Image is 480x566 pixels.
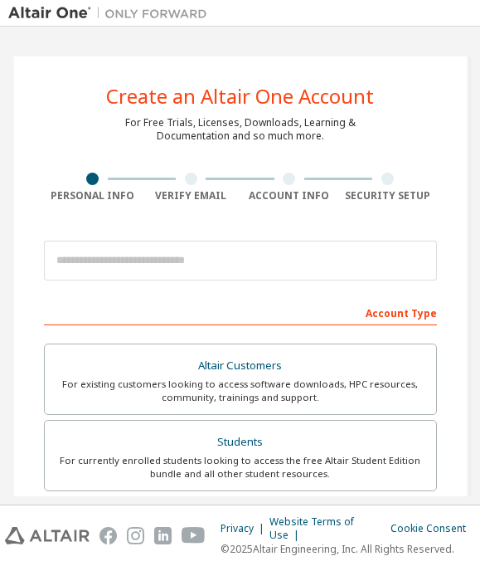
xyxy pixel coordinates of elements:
div: For existing customers looking to access software downloads, HPC resources, community, trainings ... [55,378,426,404]
div: Create an Altair One Account [106,86,374,106]
div: Account Type [44,299,437,325]
div: Altair Customers [55,354,426,378]
div: Account Info [240,189,339,202]
div: Students [55,431,426,454]
img: youtube.svg [182,527,206,544]
div: For Free Trials, Licenses, Downloads, Learning & Documentation and so much more. [125,116,356,143]
div: For currently enrolled students looking to access the free Altair Student Edition bundle and all ... [55,454,426,481]
div: Website Terms of Use [269,515,390,542]
img: Altair One [8,5,216,22]
img: linkedin.svg [154,527,172,544]
div: Privacy [221,522,269,535]
p: © 2025 Altair Engineering, Inc. All Rights Reserved. [221,542,475,556]
img: instagram.svg [127,527,144,544]
div: Security Setup [338,189,437,202]
div: Cookie Consent [390,522,475,535]
img: altair_logo.svg [5,527,90,544]
div: Personal Info [44,189,143,202]
img: facebook.svg [99,527,117,544]
div: Verify Email [142,189,240,202]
